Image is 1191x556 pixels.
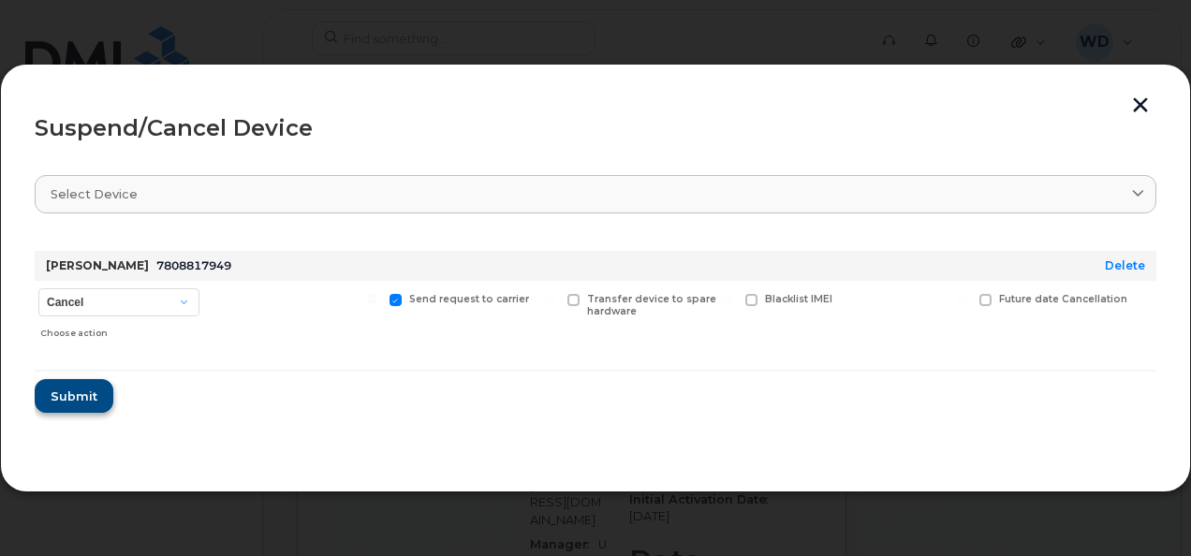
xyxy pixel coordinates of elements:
span: Transfer device to spare hardware [587,293,716,317]
span: Blacklist IMEI [765,293,832,305]
input: Send request to carrier [367,294,376,303]
div: Suspend/Cancel Device [35,117,1156,139]
span: Future date Cancellation [999,293,1127,305]
a: Delete [1105,258,1145,272]
input: Blacklist IMEI [723,294,732,303]
input: Transfer device to spare hardware [545,294,554,303]
input: Future date Cancellation [957,294,966,303]
span: Send request to carrier [409,293,529,305]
